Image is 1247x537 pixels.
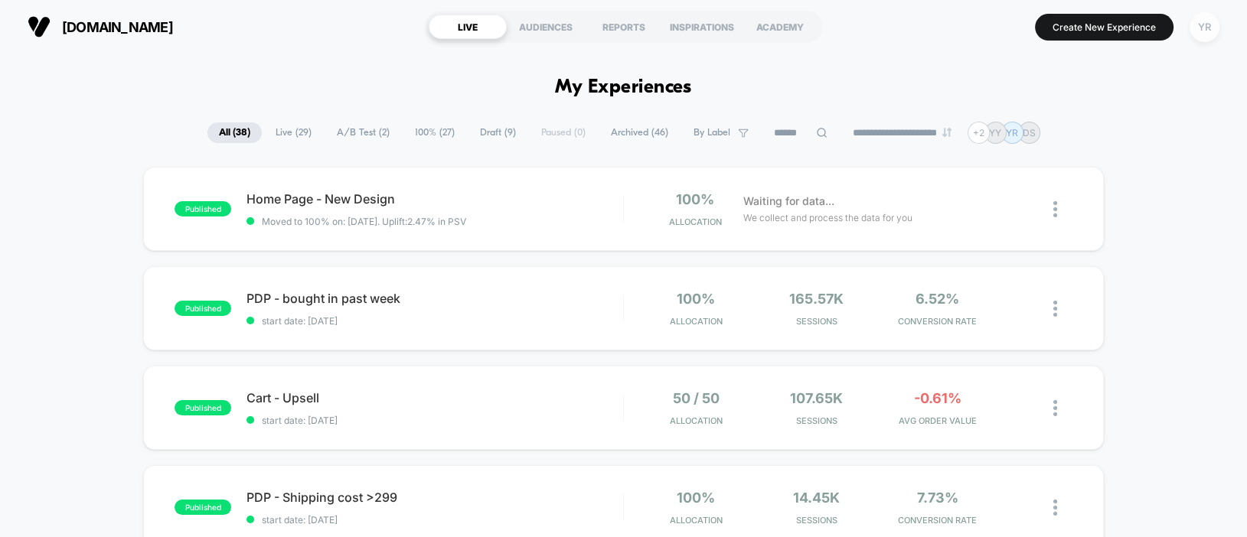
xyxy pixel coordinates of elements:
[507,15,585,39] div: AUDIENCES
[246,315,622,327] span: start date: [DATE]
[916,291,959,307] span: 6.52%
[246,291,622,306] span: PDP - bought in past week
[881,316,994,327] span: CONVERSION RATE
[676,191,714,207] span: 100%
[264,122,323,143] span: Live ( 29 )
[1006,127,1018,138] p: YR
[789,291,844,307] span: 165.57k
[881,515,994,526] span: CONVERSION RATE
[23,15,178,39] button: [DOMAIN_NAME]
[175,301,231,316] span: published
[1035,14,1174,41] button: Create New Experience
[760,515,873,526] span: Sessions
[670,316,723,327] span: Allocation
[246,191,622,207] span: Home Page - New Design
[673,390,720,406] span: 50 / 50
[1053,201,1057,217] img: close
[694,127,730,138] span: By Label
[743,193,834,210] span: Waiting for data...
[916,490,958,506] span: 7.73%
[913,390,961,406] span: -0.61%
[207,122,262,143] span: All ( 38 )
[669,216,722,227] span: Allocation
[325,122,401,143] span: A/B Test ( 2 )
[1185,11,1224,43] button: YR
[968,122,990,144] div: + 2
[246,390,622,405] span: Cart - Upsell
[942,128,952,137] img: end
[403,122,466,143] span: 100% ( 27 )
[246,415,622,426] span: start date: [DATE]
[793,490,840,506] span: 14.45k
[262,216,466,227] span: Moved to 100% on: [DATE] . Uplift: 2.47% in PSV
[760,316,873,327] span: Sessions
[175,201,231,216] span: published
[62,19,173,35] span: [DOMAIN_NAME]
[881,415,994,426] span: AVG ORDER VALUE
[585,15,663,39] div: REPORTS
[599,122,680,143] span: Archived ( 46 )
[468,122,527,143] span: Draft ( 9 )
[246,514,622,526] span: start date: [DATE]
[1190,12,1219,42] div: YR
[1023,127,1036,138] p: DS
[429,15,507,39] div: LIVE
[741,15,819,39] div: ACADEMY
[663,15,741,39] div: INSPIRATIONS
[743,210,912,225] span: We collect and process the data for you
[760,415,873,426] span: Sessions
[677,490,715,506] span: 100%
[670,515,723,526] span: Allocation
[246,490,622,505] span: PDP - Shipping cost >299
[677,291,715,307] span: 100%
[670,415,723,426] span: Allocation
[790,390,843,406] span: 107.65k
[175,400,231,415] span: published
[555,76,692,99] h1: My Experiences
[1053,400,1057,416] img: close
[989,127,1001,138] p: YY
[1053,500,1057,516] img: close
[1053,301,1057,317] img: close
[28,15,51,38] img: Visually logo
[175,500,231,515] span: published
